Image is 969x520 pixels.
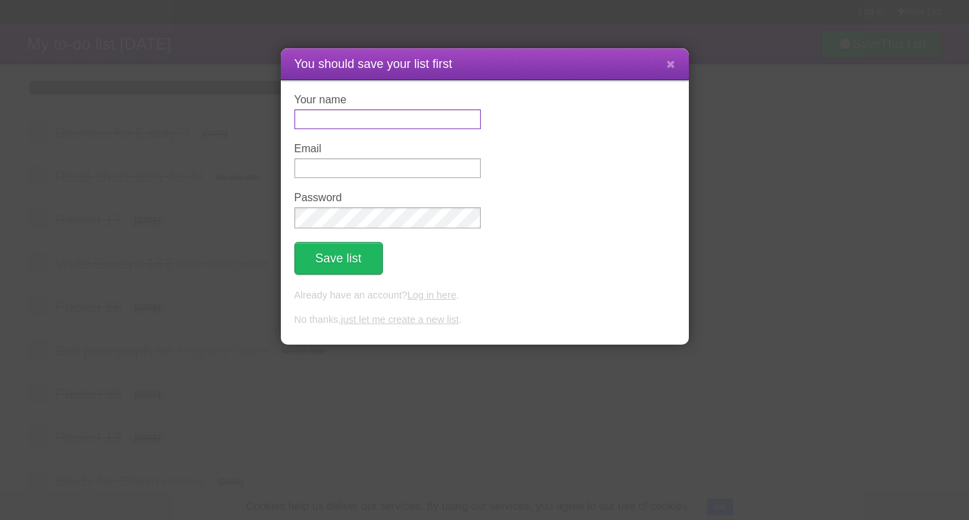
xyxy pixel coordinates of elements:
button: Save list [294,242,383,275]
label: Email [294,143,481,155]
a: Log in here [407,290,456,300]
h1: You should save your list first [294,55,675,73]
label: Your name [294,94,481,106]
a: just let me create a new list [341,314,459,325]
label: Password [294,192,481,204]
p: Already have an account? . [294,288,675,303]
p: No thanks, . [294,313,675,328]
